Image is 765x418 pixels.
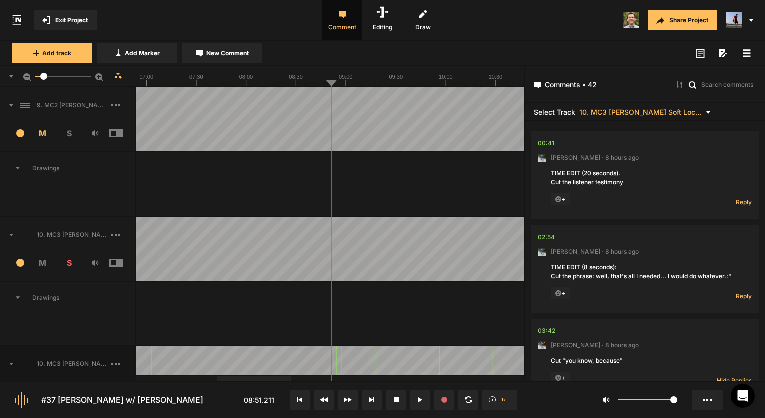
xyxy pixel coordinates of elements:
span: Reply [736,198,752,206]
button: Add track [12,43,92,63]
button: Exit Project [34,10,97,30]
header: Select Track [525,103,765,121]
img: ACg8ocLxXzHjWyafR7sVkIfmxRufCxqaSAR27SDjuE-ggbMy1qqdgD8=s96-c [538,341,546,349]
span: Hide Replies [717,376,752,385]
div: #37 [PERSON_NAME] w/ [PERSON_NAME] [41,394,203,406]
text: 09:00 [339,74,353,80]
button: Share Project [648,10,717,30]
span: New Comment [206,49,249,58]
span: M [30,127,56,139]
text: 08:00 [239,74,253,80]
div: 02:54.635 [538,232,555,242]
span: Exit Project [55,16,88,25]
div: TIME EDIT (8 seconds): Cut the phrase: well, that's all I needed... I would do whatever.:" [551,263,739,281]
text: 10:00 [439,74,453,80]
header: Comments • 42 [525,66,765,103]
span: [PERSON_NAME] · 8 hours ago [551,341,639,350]
text: 10:30 [489,74,503,80]
span: [PERSON_NAME] · 8 hours ago [551,153,639,162]
text: 07:30 [189,74,203,80]
button: 1x [482,390,517,410]
img: 424769395311cb87e8bb3f69157a6d24 [623,12,639,28]
span: 9. MC2 [PERSON_NAME] Soft Lock Copy 01 [33,101,111,110]
span: 08:51.211 [244,396,274,404]
span: Add Marker [125,49,160,58]
span: 10. MC3 [PERSON_NAME] Soft Lock_2 [33,359,111,368]
text: 08:30 [289,74,303,80]
text: 09:30 [389,74,403,80]
span: + [551,372,570,384]
span: 10. MC3 [PERSON_NAME] Soft Lock_2 [33,230,111,239]
span: S [56,257,82,269]
span: + [551,287,570,299]
span: [PERSON_NAME] · 8 hours ago [551,247,639,256]
div: TIME EDIT (20 seconds). Cut the listener testimony [551,169,739,187]
div: Open Intercom Messenger [731,384,755,408]
span: M [30,257,56,269]
img: ACg8ocLxXzHjWyafR7sVkIfmxRufCxqaSAR27SDjuE-ggbMy1qqdgD8=s96-c [538,248,546,256]
button: New Comment [182,43,262,63]
input: Search comments [700,79,756,89]
div: Cut "you know, because" [551,356,739,365]
div: 00:41.777 [538,138,554,148]
button: Add Marker [97,43,177,63]
span: S [56,127,82,139]
span: + [551,193,570,205]
div: 03:42.227 [538,326,555,336]
img: ACg8ocLxXzHjWyafR7sVkIfmxRufCxqaSAR27SDjuE-ggbMy1qqdgD8=s96-c [538,154,546,162]
span: Add track [42,49,71,58]
span: 10. MC3 [PERSON_NAME] Soft Lock_2 [579,108,704,116]
text: 07:00 [140,74,154,80]
span: Reply [736,292,752,300]
img: ACg8ocJ5zrP0c3SJl5dKscm-Goe6koz8A9fWD7dpguHuX8DX5VIxymM=s96-c [726,12,742,28]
